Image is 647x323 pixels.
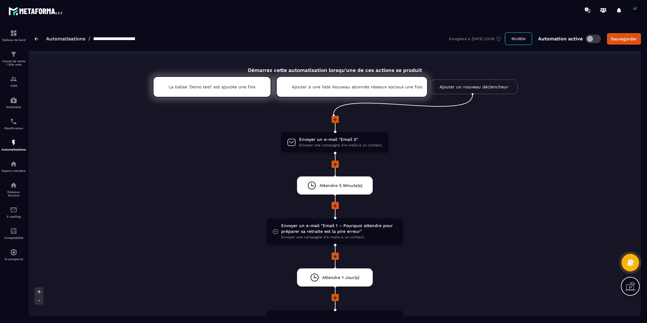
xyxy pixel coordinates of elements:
p: La balise 'Demo test' est ajoutée une fois [169,84,255,89]
p: E-mailing [2,215,26,218]
p: Tunnel de vente / Site web [2,59,26,66]
a: automationsautomationsEspace membre [2,156,26,177]
img: automations [10,139,17,146]
span: Envoyer une campagne d'e-mails à un contact. [299,142,382,148]
p: CRM [2,84,26,87]
img: scheduler [10,118,17,125]
button: Modèle [505,32,532,45]
a: formationformationTableau de bord [2,25,26,46]
img: accountant [10,227,17,235]
a: Automatisations [46,36,85,42]
p: IA prospects [2,257,26,261]
p: Webinaire [2,105,26,109]
img: automations [10,160,17,168]
img: formation [10,51,17,58]
div: Enregistré à [449,36,505,42]
span: Envoyer une campagne d'e-mails à un contact. [281,234,397,240]
div: Sauvegarder [611,36,637,42]
span: / [88,36,90,42]
span: Attendre 5 Minute(s) [319,183,362,189]
a: accountantaccountantComptabilité [2,223,26,244]
p: Automation active [538,36,583,42]
a: formationformationTunnel de vente / Site web [2,46,26,71]
img: formation [10,75,17,83]
span: Attendre 1 Jour(s) [322,275,359,280]
img: automations [10,249,17,256]
p: [DATE] 23:00 [472,37,494,41]
img: social-network [10,182,17,189]
div: Démarrez cette automatisation lorsqu'une de ces actions se produit [138,60,532,73]
a: formationformationCRM [2,71,26,92]
p: Automatisations [2,148,26,151]
a: emailemailE-mailing [2,202,26,223]
a: social-networksocial-networkRéseaux Sociaux [2,177,26,202]
a: automationsautomationsWebinaire [2,92,26,113]
img: formation [10,29,17,37]
img: email [10,206,17,213]
p: Espace membre [2,169,26,172]
p: Comptabilité [2,236,26,240]
img: automations [10,97,17,104]
a: schedulerschedulerPlanificateur [2,113,26,134]
p: Planificateur [2,127,26,130]
p: Tableau de bord [2,38,26,42]
p: Ajouter à une liste Nouveau abonnés réseaux sociaux une fois [292,84,412,89]
a: Ajouter un nouveau déclencheur [430,80,518,94]
span: Envoyer un e-mail "Email 0" [299,137,382,142]
img: logo [8,5,63,16]
img: arrow [35,37,39,41]
p: Réseaux Sociaux [2,190,26,197]
span: Envoyer un e-mail "Email 1 – Pourquoi attendre pour préparer sa retraite est la pire erreur" [281,223,397,234]
button: Sauvegarder [607,33,641,45]
a: automationsautomationsAutomatisations [2,134,26,156]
